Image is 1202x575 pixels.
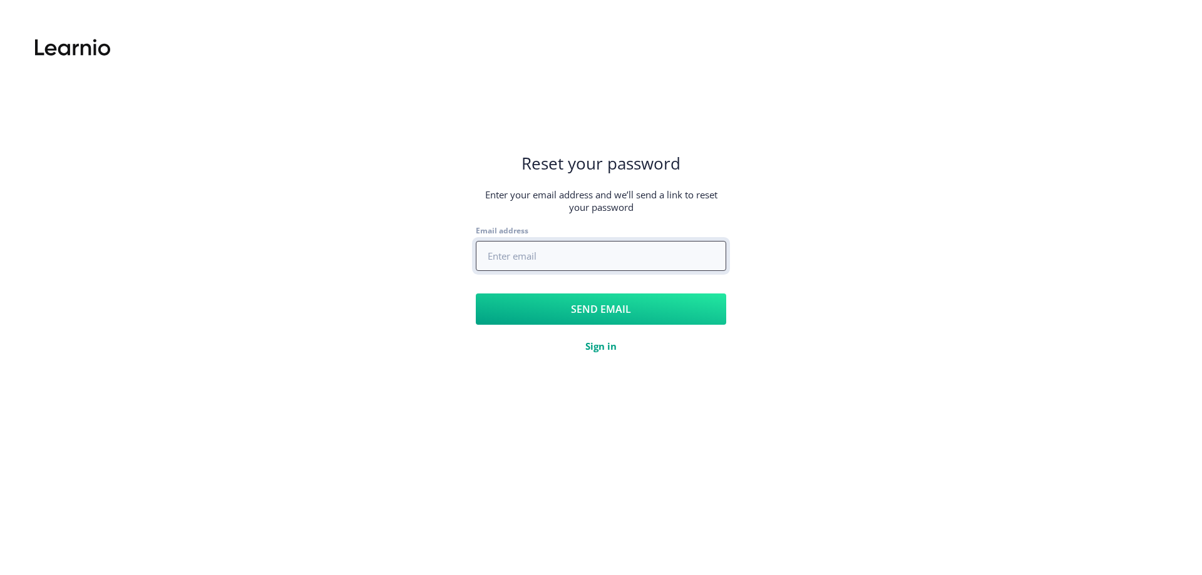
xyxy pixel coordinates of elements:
[35,35,110,60] img: Learnio.svg
[585,340,617,352] a: Sign in
[521,153,681,173] h4: Reset your password
[476,293,726,325] button: Send email
[476,241,726,271] input: Enter email
[476,226,528,236] label: Email address
[476,188,726,213] p: Enter your email address and we’ll send a link to reset your password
